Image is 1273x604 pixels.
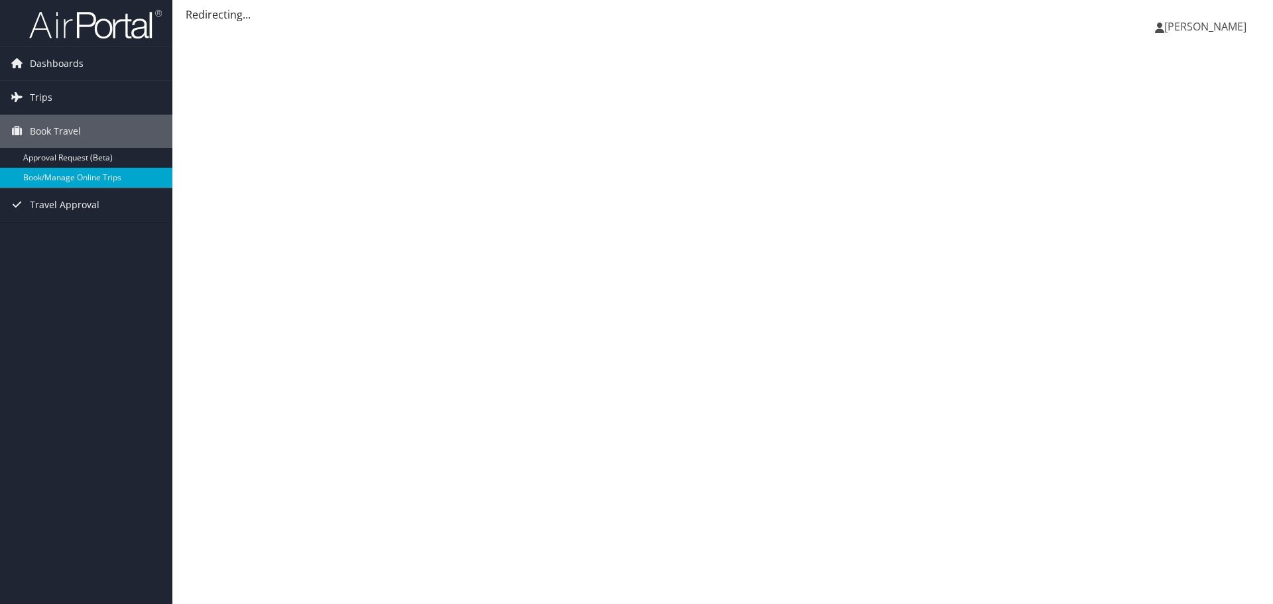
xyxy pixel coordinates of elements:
[30,115,81,148] span: Book Travel
[30,47,84,80] span: Dashboards
[30,188,99,221] span: Travel Approval
[1155,7,1260,46] a: [PERSON_NAME]
[186,7,1260,23] div: Redirecting...
[30,81,52,114] span: Trips
[1164,19,1246,34] span: [PERSON_NAME]
[29,9,162,40] img: airportal-logo.png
